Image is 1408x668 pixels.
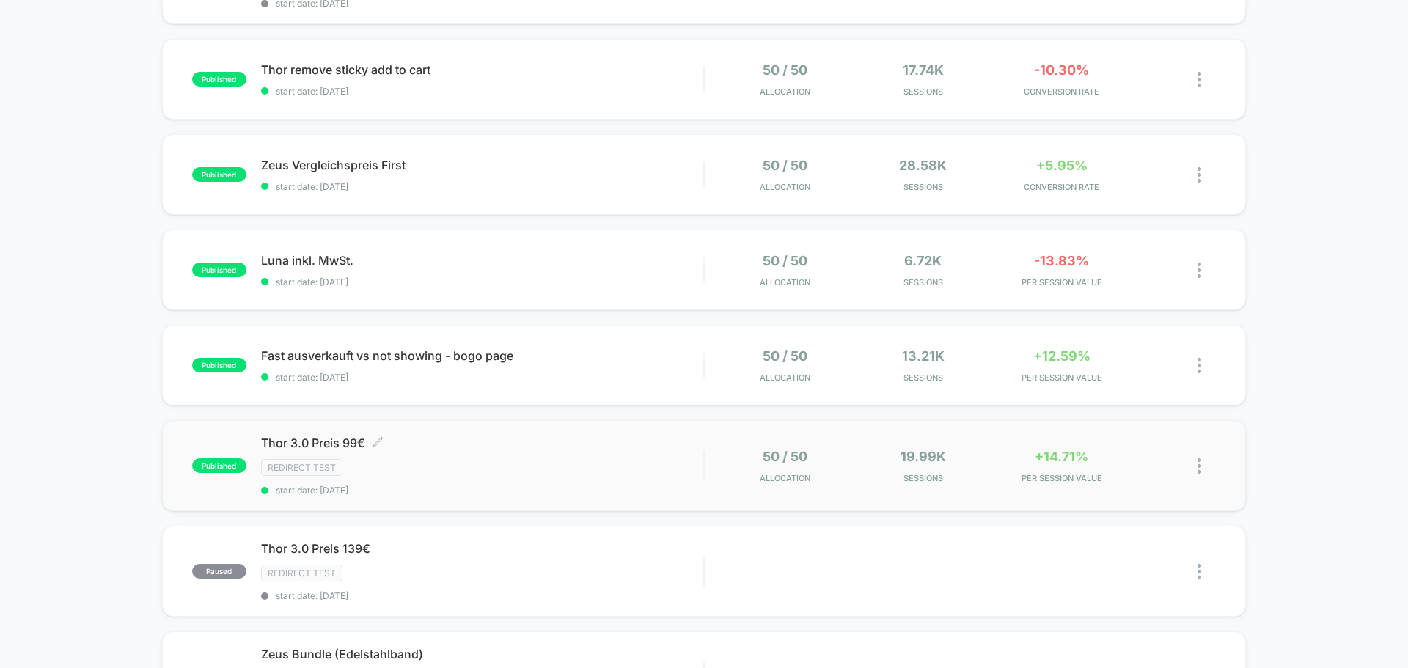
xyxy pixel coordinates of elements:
[1198,358,1201,373] img: close
[261,276,703,287] span: start date: [DATE]
[1198,564,1201,579] img: close
[261,158,703,172] span: Zeus Vergleichspreis First
[192,458,246,473] span: published
[904,253,942,268] span: 6.72k
[996,182,1127,192] span: CONVERSION RATE
[763,449,807,464] span: 50 / 50
[760,277,810,287] span: Allocation
[261,253,703,268] span: Luna inkl. MwSt.
[261,565,342,581] span: Redirect Test
[858,87,989,97] span: Sessions
[996,473,1127,483] span: PER SESSION VALUE
[261,181,703,192] span: start date: [DATE]
[903,62,944,78] span: 17.74k
[760,182,810,192] span: Allocation
[996,372,1127,383] span: PER SESSION VALUE
[760,372,810,383] span: Allocation
[763,253,807,268] span: 50 / 50
[261,62,703,77] span: Thor remove sticky add to cart
[858,182,989,192] span: Sessions
[1198,72,1201,87] img: close
[760,87,810,97] span: Allocation
[996,277,1127,287] span: PER SESSION VALUE
[192,564,246,579] span: paused
[858,473,989,483] span: Sessions
[763,62,807,78] span: 50 / 50
[261,541,703,556] span: Thor 3.0 Preis 139€
[1036,158,1088,173] span: +5.95%
[261,459,342,476] span: Redirect Test
[763,158,807,173] span: 50 / 50
[192,167,246,182] span: published
[1035,449,1088,464] span: +14.71%
[996,87,1127,97] span: CONVERSION RATE
[261,372,703,383] span: start date: [DATE]
[261,647,703,661] span: Zeus Bundle (Edelstahlband)
[261,348,703,363] span: Fast ausverkauft vs not showing - bogo page
[261,436,703,450] span: Thor 3.0 Preis 99€
[899,158,947,173] span: 28.58k
[763,348,807,364] span: 50 / 50
[192,358,246,372] span: published
[1198,263,1201,278] img: close
[1034,62,1089,78] span: -10.30%
[1033,348,1090,364] span: +12.59%
[901,449,946,464] span: 19.99k
[1198,167,1201,183] img: close
[760,473,810,483] span: Allocation
[261,590,703,601] span: start date: [DATE]
[858,372,989,383] span: Sessions
[261,485,703,496] span: start date: [DATE]
[1034,253,1089,268] span: -13.83%
[192,263,246,277] span: published
[1198,458,1201,474] img: close
[192,72,246,87] span: published
[858,277,989,287] span: Sessions
[902,348,945,364] span: 13.21k
[261,86,703,97] span: start date: [DATE]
